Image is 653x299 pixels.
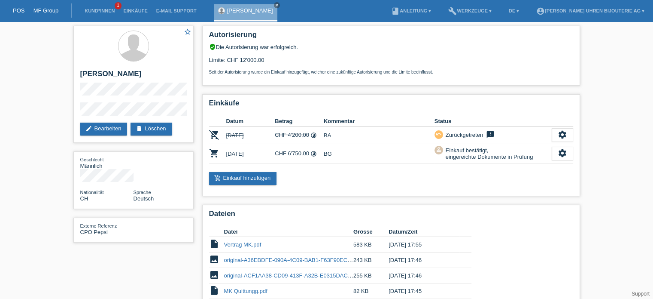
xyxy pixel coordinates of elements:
i: insert_drive_file [209,239,219,249]
td: 82 KB [353,284,389,299]
i: close [275,3,279,7]
th: Datum [226,116,275,126]
div: Einkauf bestätigt, eingereichte Dokumente in Prüfung [443,146,533,161]
div: Die Autorisierung war erfolgreich. [209,43,573,50]
div: Limite: CHF 12'000.00 [209,50,573,74]
th: Betrag [275,116,324,126]
a: star_border [184,28,191,37]
i: book [391,7,400,15]
i: undo [436,131,442,137]
a: add_shopping_cartEinkauf hinzufügen [209,172,277,185]
div: CPO Pepsi [80,222,134,235]
div: Zurückgetreten [443,130,483,139]
a: E-Mail Support [152,8,201,13]
i: edit [85,125,92,132]
div: Männlich [80,156,134,169]
i: POSP00022512 [209,129,219,140]
td: [DATE] [226,126,275,144]
a: Support [632,291,650,297]
a: deleteLöschen [131,123,172,136]
i: Fixe Raten (24 Raten) [310,151,317,157]
a: close [274,2,280,8]
i: add_shopping_cart [214,175,221,182]
td: [DATE] 17:45 [389,284,459,299]
h2: Autorisierung [209,31,573,43]
th: Datum/Zeit [389,227,459,237]
i: approval [436,147,442,153]
i: build [448,7,457,15]
a: Kund*innen [80,8,119,13]
a: DE ▾ [504,8,523,13]
i: feedback [485,130,495,139]
i: settings [558,130,567,139]
td: CHF 6'750.00 [275,144,324,163]
h2: [PERSON_NAME] [80,70,187,83]
h2: Dateien [209,210,573,222]
a: original-A36EBDFE-090A-4C09-BAB1-F63F90ECF05F.jpeg [224,257,372,263]
i: verified_user [209,43,216,50]
span: Sprache [134,190,151,195]
i: star_border [184,28,191,36]
a: [PERSON_NAME] [227,7,273,14]
span: Schweiz [80,195,88,202]
i: image [209,254,219,265]
p: Seit der Autorisierung wurde ein Einkauf hinzugefügt, welcher eine zukünftige Autorisierung und d... [209,70,573,74]
i: Fixe Raten (24 Raten) [310,132,317,139]
th: Kommentar [324,116,434,126]
td: 255 KB [353,268,389,284]
td: [DATE] 17:46 [389,253,459,268]
i: POSP00028234 [209,148,219,158]
a: editBearbeiten [80,123,128,136]
a: bookAnleitung ▾ [387,8,435,13]
td: [DATE] 17:55 [389,237,459,253]
td: [DATE] [226,144,275,163]
th: Datei [224,227,353,237]
span: Deutsch [134,195,154,202]
a: POS — MF Group [13,7,58,14]
i: image [209,270,219,280]
i: account_circle [536,7,545,15]
span: Nationalität [80,190,104,195]
td: 583 KB [353,237,389,253]
span: 1 [115,2,121,9]
span: Geschlecht [80,157,104,162]
th: Status [434,116,552,126]
th: Grösse [353,227,389,237]
a: original-ACF1AA38-CD09-413F-A32B-E0315DAC6A1D.jpeg [224,272,374,279]
a: Einkäufe [119,8,152,13]
td: BA [324,126,434,144]
a: MK Quittungg.pdf [224,288,267,294]
a: buildWerkzeuge ▾ [444,8,496,13]
i: settings [558,148,567,158]
td: CHF 4'200.00 [275,126,324,144]
h2: Einkäufe [209,99,573,112]
a: account_circle[PERSON_NAME] Uhren Bijouterie AG ▾ [532,8,649,13]
i: delete [136,125,143,132]
span: Externe Referenz [80,223,117,228]
td: BG [324,144,434,163]
i: insert_drive_file [209,285,219,296]
td: [DATE] 17:46 [389,268,459,284]
td: 243 KB [353,253,389,268]
a: Vertrag MK.pdf [224,241,261,248]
